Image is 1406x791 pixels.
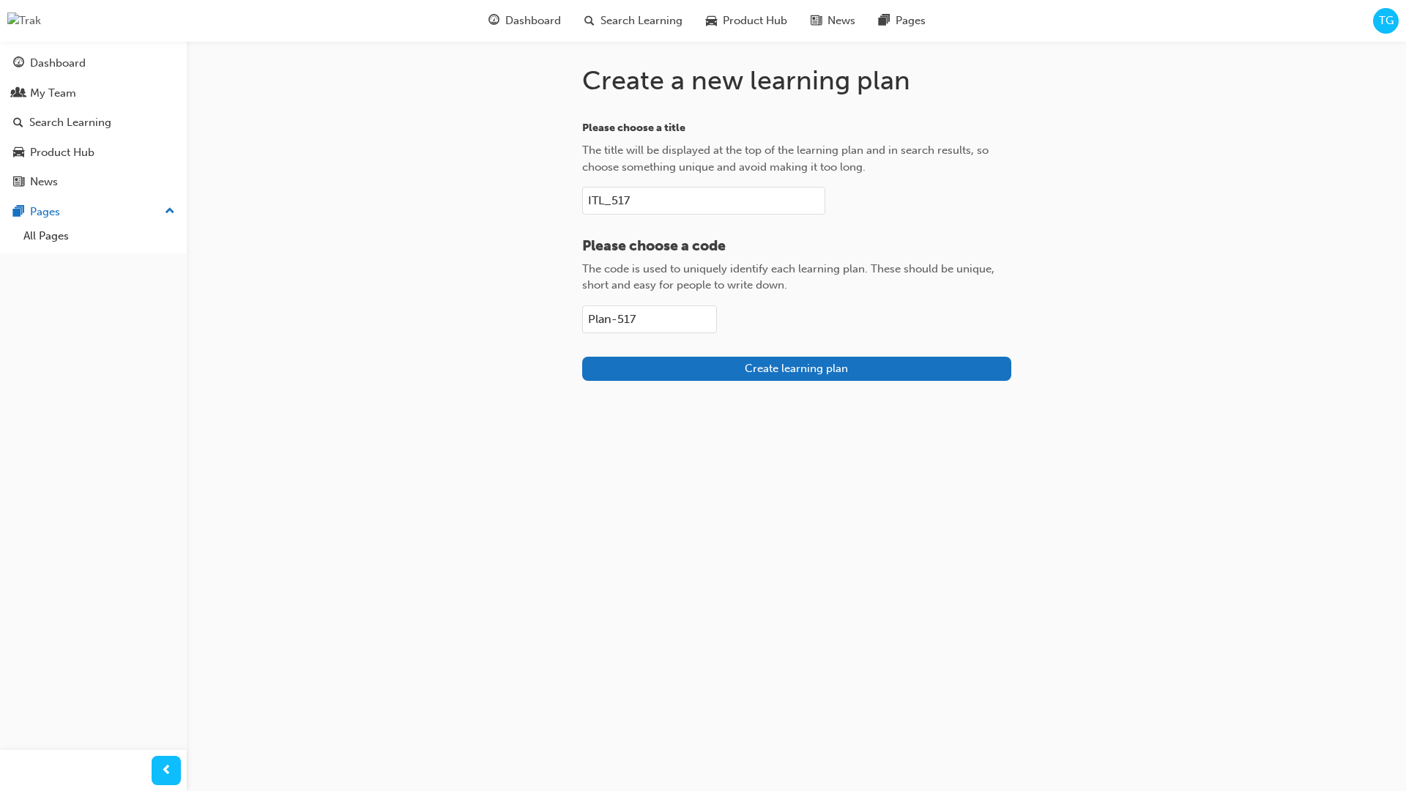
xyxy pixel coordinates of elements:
span: The code is used to uniquely identify each learning plan. These should be unique, short and easy ... [582,262,994,292]
span: news-icon [13,176,24,189]
span: News [827,12,855,29]
span: The title will be displayed at the top of the learning plan and in search results, so choose some... [582,144,989,174]
div: Search Learning [29,114,111,131]
span: prev-icon [161,762,172,780]
span: Dashboard [505,12,561,29]
div: Pages [30,204,60,220]
span: people-icon [13,87,24,100]
span: TG [1379,12,1394,29]
span: Pages [896,12,926,29]
span: car-icon [13,146,24,160]
a: pages-iconPages [867,6,937,36]
span: Product Hub [723,12,787,29]
div: Product Hub [30,144,94,161]
a: Product Hub [6,139,181,166]
span: search-icon [13,116,23,130]
a: car-iconProduct Hub [694,6,799,36]
span: search-icon [584,12,595,30]
span: guage-icon [13,57,24,70]
span: up-icon [165,202,175,221]
a: search-iconSearch Learning [573,6,694,36]
span: car-icon [706,12,717,30]
button: Create learning plan [582,357,1011,381]
img: Trak [7,12,41,29]
a: Search Learning [6,109,181,136]
a: guage-iconDashboard [477,6,573,36]
span: guage-icon [488,12,499,30]
h1: Create a new learning plan [582,64,1011,97]
p: Please choose a title [582,120,1011,137]
a: All Pages [18,225,181,248]
span: Create learning plan [745,362,848,375]
a: news-iconNews [799,6,867,36]
span: pages-icon [13,206,24,219]
div: Dashboard [30,55,86,72]
button: Pages [6,198,181,226]
p: Please choose a code [582,238,1011,255]
div: News [30,174,58,190]
a: My Team [6,80,181,107]
span: pages-icon [879,12,890,30]
span: Search Learning [600,12,682,29]
a: Dashboard [6,50,181,77]
button: TG [1373,8,1399,34]
input: Please choose a codeThe code is used to uniquely identify each learning plan. These should be uni... [582,305,717,333]
a: News [6,168,181,196]
input: Please choose a titleThe title will be displayed at the top of the learning plan and in search re... [582,187,825,215]
div: My Team [30,85,76,102]
span: news-icon [811,12,822,30]
button: DashboardMy TeamSearch LearningProduct HubNews [6,47,181,198]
